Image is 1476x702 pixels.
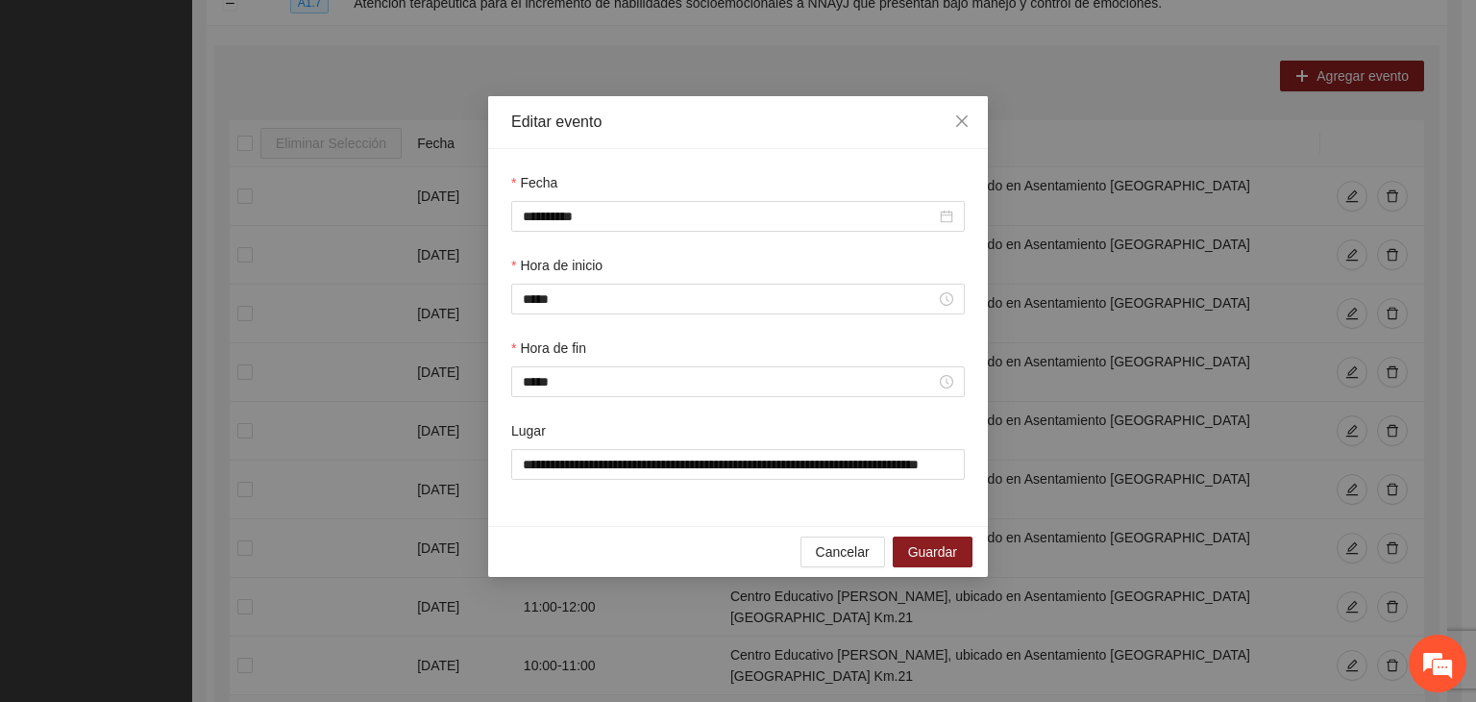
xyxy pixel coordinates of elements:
label: Fecha [511,172,557,193]
div: Minimizar ventana de chat en vivo [315,10,361,56]
label: Hora de inicio [511,255,603,276]
input: Fecha [523,206,936,227]
div: Chatee con nosotros ahora [100,98,323,123]
span: Estamos en línea. [111,237,265,431]
input: Hora de fin [523,371,936,392]
div: Editar evento [511,112,965,133]
button: Guardar [893,537,972,567]
input: Hora de inicio [523,288,936,310]
button: Close [936,96,988,148]
button: Cancelar [800,537,885,567]
label: Hora de fin [511,338,586,359]
label: Lugar [511,420,546,441]
input: Lugar [511,449,965,480]
span: Guardar [908,541,957,563]
span: Cancelar [816,541,870,563]
span: close [954,113,970,129]
textarea: Escriba su mensaje y pulse “Intro” [10,485,366,552]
